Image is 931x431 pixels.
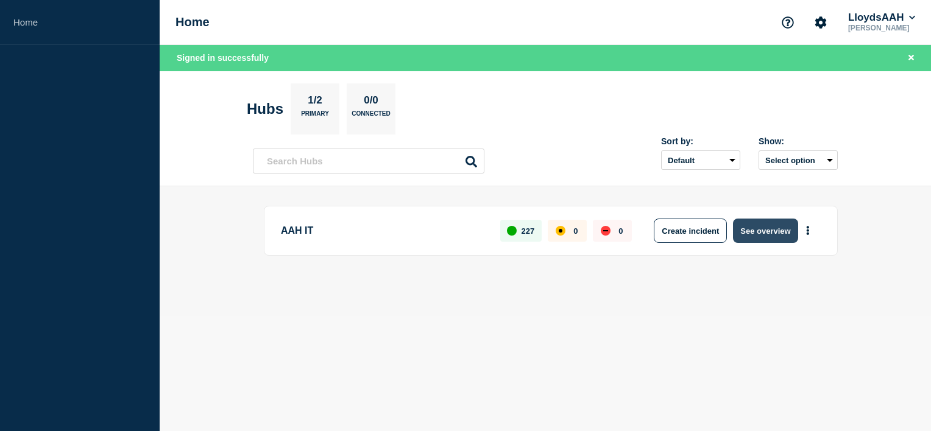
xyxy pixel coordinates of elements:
button: Create incident [654,219,727,243]
button: Support [775,10,801,35]
button: More actions [800,220,816,242]
div: up [507,226,517,236]
p: Connected [352,110,390,123]
h2: Hubs [247,100,283,117]
select: Sort by [661,150,740,170]
h1: Home [175,15,210,29]
div: affected [556,226,565,236]
p: Primary [301,110,329,123]
div: Show: [759,136,838,146]
div: down [601,226,611,236]
p: 0 [573,226,578,236]
p: [PERSON_NAME] [846,24,918,32]
button: Select option [759,150,838,170]
p: AAH IT [281,219,486,243]
p: 227 [522,226,535,236]
p: 0/0 [359,94,383,110]
button: Close banner [904,51,919,65]
p: 0 [618,226,623,236]
p: 1/2 [303,94,327,110]
span: Signed in successfully [177,53,269,63]
button: Account settings [808,10,834,35]
button: LloydsAAH [846,12,918,24]
button: See overview [733,219,798,243]
input: Search Hubs [253,149,484,173]
div: Sort by: [661,136,740,146]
